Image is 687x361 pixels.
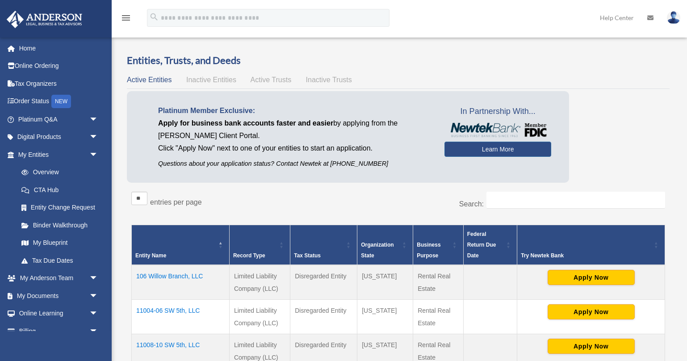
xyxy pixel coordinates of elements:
[186,76,236,84] span: Inactive Entities
[444,105,551,119] span: In Partnership With...
[449,123,547,137] img: NewtekBankLogoSM.png
[127,76,172,84] span: Active Entities
[6,92,112,111] a: Order StatusNEW
[306,76,352,84] span: Inactive Trusts
[6,75,112,92] a: Tax Organizers
[521,250,651,261] div: Try Newtek Bank
[158,117,431,142] p: by applying from the [PERSON_NAME] Client Portal.
[548,304,635,319] button: Apply Now
[548,339,635,354] button: Apply Now
[229,265,290,300] td: Limited Liability Company (LLC)
[132,299,230,334] td: 11004-06 SW 5th, LLC
[413,265,464,300] td: Rental Real Estate
[6,287,112,305] a: My Documentsarrow_drop_down
[6,128,112,146] a: Digital Productsarrow_drop_down
[548,270,635,285] button: Apply Now
[13,252,107,269] a: Tax Due Dates
[444,142,551,157] a: Learn More
[357,265,413,300] td: [US_STATE]
[6,322,112,340] a: Billingarrow_drop_down
[13,181,107,199] a: CTA Hub
[467,231,496,259] span: Federal Return Due Date
[463,225,517,265] th: Federal Return Due Date: Activate to sort
[417,242,440,259] span: Business Purpose
[361,242,394,259] span: Organization State
[89,110,107,129] span: arrow_drop_down
[6,305,112,323] a: Online Learningarrow_drop_down
[89,287,107,305] span: arrow_drop_down
[121,16,131,23] a: menu
[89,305,107,323] span: arrow_drop_down
[89,146,107,164] span: arrow_drop_down
[150,198,202,206] label: entries per page
[459,200,484,208] label: Search:
[357,225,413,265] th: Organization State: Activate to sort
[251,76,292,84] span: Active Trusts
[6,110,112,128] a: Platinum Q&Aarrow_drop_down
[357,299,413,334] td: [US_STATE]
[290,225,357,265] th: Tax Status: Activate to sort
[89,322,107,340] span: arrow_drop_down
[413,299,464,334] td: Rental Real Estate
[13,216,107,234] a: Binder Walkthrough
[132,265,230,300] td: 106 Willow Branch, LLC
[127,54,670,67] h3: Entities, Trusts, and Deeds
[233,252,265,259] span: Record Type
[13,234,107,252] a: My Blueprint
[13,164,103,181] a: Overview
[89,269,107,288] span: arrow_drop_down
[229,299,290,334] td: Limited Liability Company (LLC)
[121,13,131,23] i: menu
[13,199,107,217] a: Entity Change Request
[149,12,159,22] i: search
[290,299,357,334] td: Disregarded Entity
[667,11,680,24] img: User Pic
[132,225,230,265] th: Entity Name: Activate to invert sorting
[294,252,321,259] span: Tax Status
[158,158,431,169] p: Questions about your application status? Contact Newtek at [PHONE_NUMBER]
[158,105,431,117] p: Platinum Member Exclusive:
[135,252,166,259] span: Entity Name
[51,95,71,108] div: NEW
[6,269,112,287] a: My Anderson Teamarrow_drop_down
[6,57,112,75] a: Online Ordering
[517,225,665,265] th: Try Newtek Bank : Activate to sort
[229,225,290,265] th: Record Type: Activate to sort
[6,39,112,57] a: Home
[4,11,85,28] img: Anderson Advisors Platinum Portal
[6,146,107,164] a: My Entitiesarrow_drop_down
[290,265,357,300] td: Disregarded Entity
[158,142,431,155] p: Click "Apply Now" next to one of your entities to start an application.
[158,119,333,127] span: Apply for business bank accounts faster and easier
[413,225,464,265] th: Business Purpose: Activate to sort
[89,128,107,147] span: arrow_drop_down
